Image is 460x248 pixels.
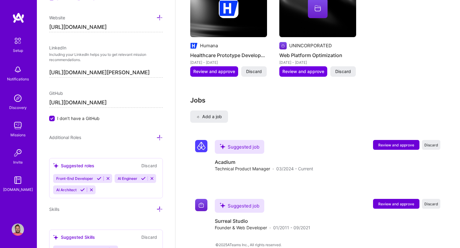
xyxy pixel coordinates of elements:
[53,234,95,240] div: Suggested Skills
[215,140,264,154] div: Suggested job
[57,115,100,122] span: I don't have a GitHub
[241,66,267,77] button: Discard
[13,47,23,54] div: Setup
[190,66,238,77] button: Review and approve
[422,140,440,150] button: Discard
[12,12,25,23] img: logo
[12,147,24,159] img: Invite
[330,66,356,77] button: Discard
[196,114,222,120] span: Add a job
[190,51,267,59] h4: Healthcare Prototype Development
[49,91,63,96] span: GitHub
[10,132,26,138] div: Missions
[273,224,310,231] span: 01/2011 - 09/2021
[140,162,159,169] button: Discard
[220,203,225,208] i: icon SuggestedTeams
[12,92,24,104] img: discovery
[195,199,207,211] img: Company logo
[200,42,218,49] div: Humana
[49,15,65,20] span: Website
[13,159,23,165] div: Invite
[378,142,414,148] span: Review and approve
[56,188,77,192] span: AI Architect
[10,223,26,236] a: User Avatar
[220,144,225,149] i: icon SuggestedTeams
[279,42,287,49] img: Company logo
[150,176,154,181] i: Reject
[49,135,81,140] span: Additional Roles
[49,45,66,50] span: LinkedIn
[53,162,94,169] div: Suggested roles
[12,174,24,186] img: guide book
[56,176,93,181] span: Front-End Developer
[49,52,163,63] p: Including your LinkedIn helps you to get relevant mission recommendations.
[190,42,198,49] img: Company logo
[335,68,351,75] span: Discard
[215,199,264,213] div: Suggested job
[422,199,440,209] button: Discard
[12,119,24,132] img: teamwork
[49,207,59,212] span: Skills
[273,165,274,172] span: ·
[141,176,146,181] i: Accept
[118,176,137,181] span: AI Engineer
[279,59,356,66] div: [DATE] - [DATE]
[190,110,228,123] button: Add a job
[9,104,27,111] div: Discovery
[190,59,267,66] div: [DATE] - [DATE]
[246,68,262,75] span: Discard
[215,218,310,224] h4: Surreal Studio
[424,201,438,207] span: Discard
[89,188,94,192] i: Reject
[279,66,327,77] button: Review and approve
[373,140,419,150] button: Review and approve
[373,199,419,209] button: Review and approve
[190,96,445,104] h3: Jobs
[11,34,24,47] img: setup
[140,234,159,241] button: Discard
[53,235,58,240] i: icon SuggestedTeams
[196,115,200,119] i: icon PlusBlack
[12,223,24,236] img: User Avatar
[215,159,313,165] h4: Acadium
[424,142,438,148] span: Discard
[7,76,29,82] div: Notifications
[279,51,356,59] h4: Web Platform Optimization
[282,68,324,75] span: Review and approve
[289,42,332,49] div: UNINCORPORATED
[3,186,33,193] div: [DOMAIN_NAME]
[12,64,24,76] img: bell
[49,22,163,32] input: http://...
[193,68,235,75] span: Review and approve
[378,201,414,207] span: Review and approve
[215,165,270,172] span: Technical Product Manager
[276,165,313,172] span: 03/2024 - Current
[53,163,58,168] i: icon SuggestedTeams
[80,188,85,192] i: Accept
[106,176,110,181] i: Reject
[269,224,271,231] span: ·
[215,224,267,231] span: Founder & Web Developer
[97,176,101,181] i: Accept
[195,140,207,152] img: Company logo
